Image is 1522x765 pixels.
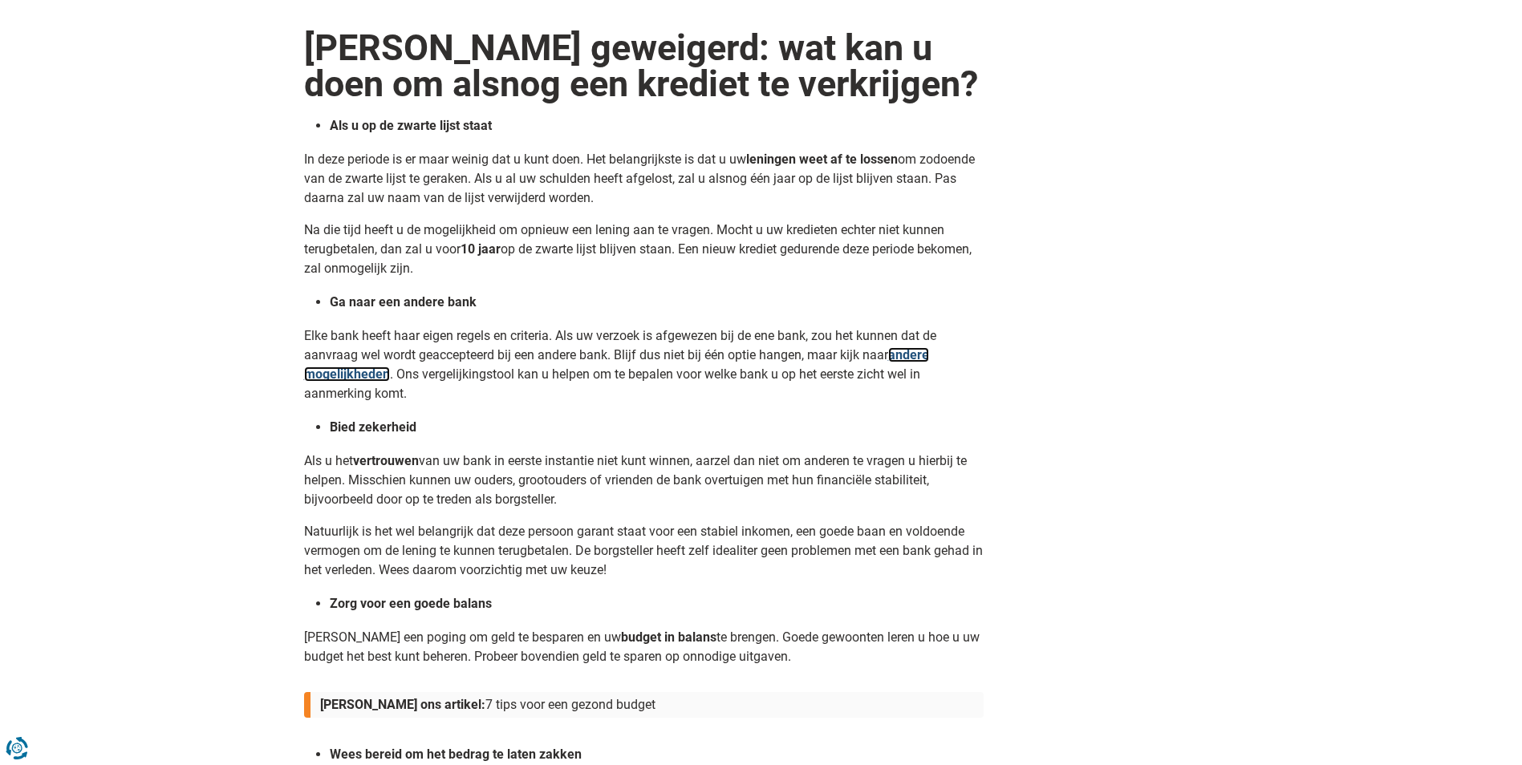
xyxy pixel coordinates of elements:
[330,118,492,133] strong: Als u op de zwarte lijst staat
[304,692,984,718] a: [PERSON_NAME] ons artikel:7 tips voor een gezond budget
[304,522,984,580] p: Natuurlijk is het wel belangrijk dat deze persoon garant staat voor een stabiel inkomen, een goed...
[304,692,984,718] span: [PERSON_NAME] ons artikel:
[353,453,419,468] strong: vertrouwen
[746,152,898,167] strong: leningen weet af te lossen
[330,294,477,310] strong: Ga naar een andere bank
[304,451,984,509] p: Als u het van uw bank in eerste instantie niet kunt winnen, aarzel dan niet om anderen te vragen ...
[304,326,984,403] p: Elke bank heeft haar eigen regels en criteria. Als uw verzoek is afgewezen bij de ene bank, zou h...
[304,221,984,278] p: Na die tijd heeft u de mogelijkheid om opnieuw een lening aan te vragen. Mocht u uw kredieten ech...
[330,747,582,762] strong: Wees bereid om het bedrag te laten zakken
[461,241,501,257] strong: 10 jaar
[330,419,416,435] strong: Bied zekerheid
[330,596,492,611] strong: Zorg voor een goede balans
[485,697,655,712] span: 7 tips voor een gezond budget
[304,347,929,382] a: andere mogelijkheden
[304,26,978,105] strong: [PERSON_NAME] geweigerd: wat kan u doen om alsnog een krediet te verkrijgen?
[304,150,984,208] p: In deze periode is er maar weinig dat u kunt doen. Het belangrijkste is dat u uw om zodoende van ...
[304,628,984,666] p: [PERSON_NAME] een poging om geld te besparen en uw te brengen. Goede gewoonten leren u hoe u uw b...
[621,629,716,645] strong: budget in balans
